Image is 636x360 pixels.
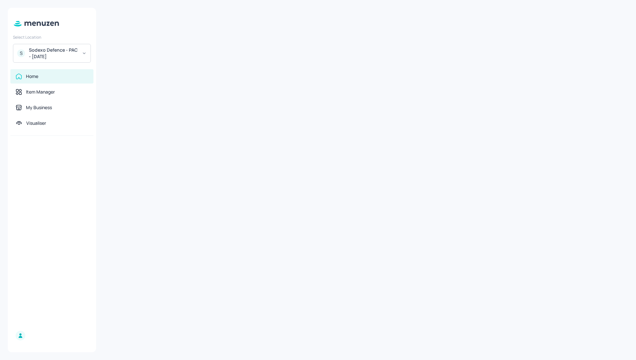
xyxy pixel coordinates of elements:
[26,89,55,95] div: Item Manager
[29,47,78,60] div: Sodexo Defence - PAC - [DATE]
[26,104,52,111] div: My Business
[26,120,46,126] div: Visualiser
[17,49,25,57] div: S
[13,34,91,40] div: Select Location
[26,73,38,80] div: Home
